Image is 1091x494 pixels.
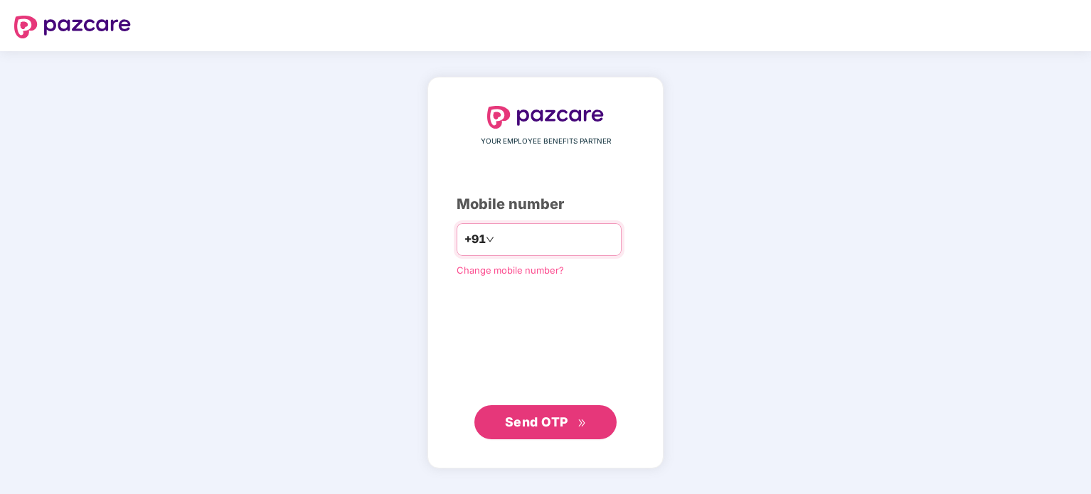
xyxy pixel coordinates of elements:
[578,419,587,428] span: double-right
[481,136,611,147] span: YOUR EMPLOYEE BENEFITS PARTNER
[474,405,617,439] button: Send OTPdouble-right
[486,235,494,244] span: down
[457,193,634,215] div: Mobile number
[14,16,131,38] img: logo
[457,264,564,276] a: Change mobile number?
[464,230,486,248] span: +91
[487,106,604,129] img: logo
[505,414,568,429] span: Send OTP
